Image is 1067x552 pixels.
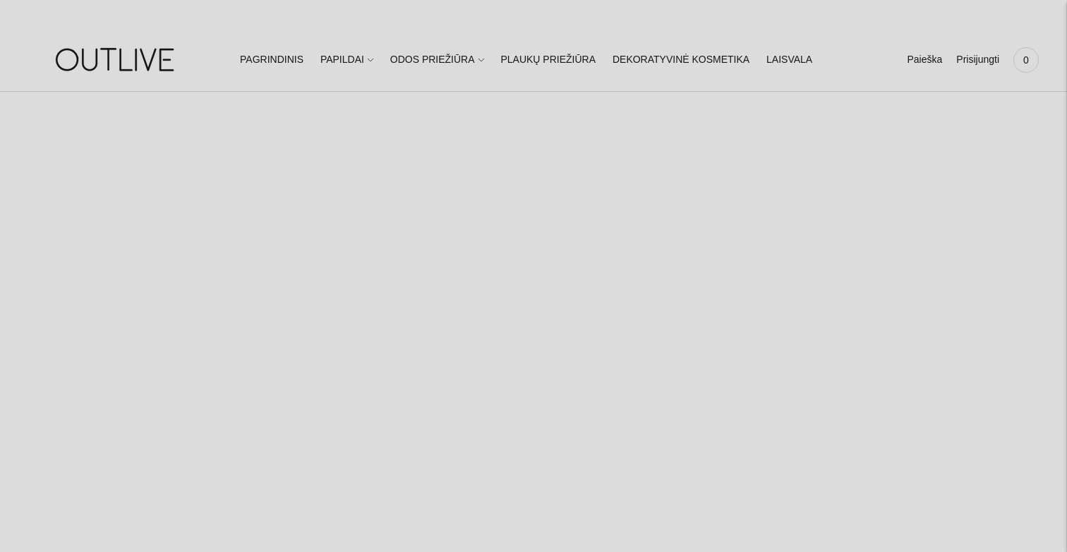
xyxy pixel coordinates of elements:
a: ODOS PRIEŽIŪRA [390,44,484,76]
a: PLAUKŲ PRIEŽIŪRA [500,44,596,76]
a: Paieška [907,44,942,76]
a: PAPILDAI [320,44,373,76]
a: PAGRINDINIS [240,44,303,76]
a: Prisijungti [956,44,999,76]
a: LAISVALAIKIUI [766,44,843,76]
a: 0 [1013,44,1039,76]
span: 0 [1016,50,1036,70]
img: OUTLIVE [28,35,205,84]
a: DEKORATYVINĖ KOSMETIKA [613,44,749,76]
